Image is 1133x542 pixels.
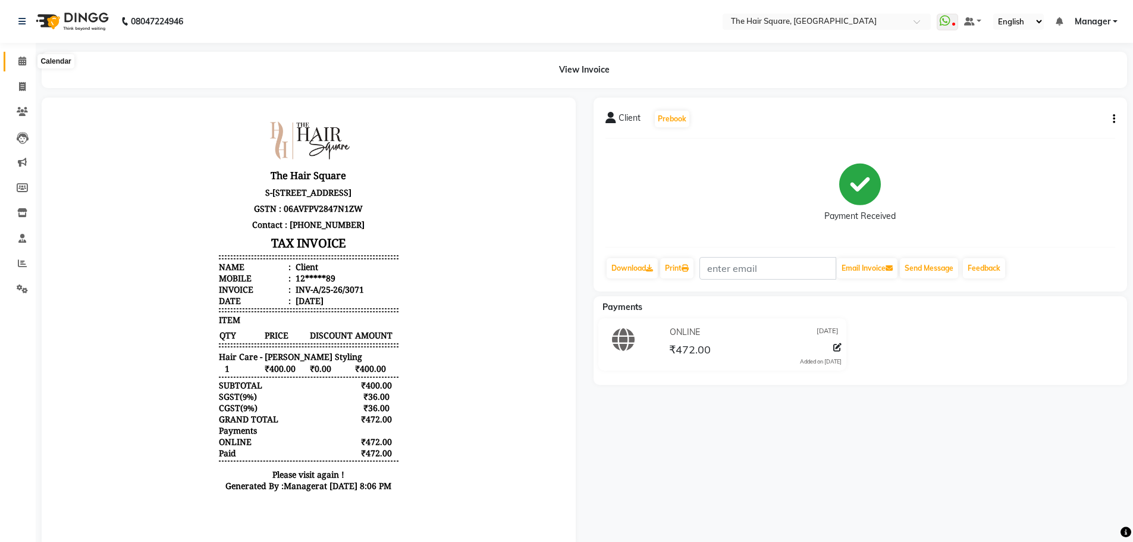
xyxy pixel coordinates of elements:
div: SUBTOTAL [165,270,209,281]
span: : [235,152,237,163]
span: Payments [602,302,642,312]
div: Invoice [165,174,237,186]
span: QTY [165,220,209,232]
span: PRICE [211,220,255,232]
span: 9% [189,282,200,293]
span: 9% [190,293,201,304]
span: ONLINE [670,326,700,339]
div: ₹472.00 [301,327,345,338]
span: Manager [1075,15,1110,28]
div: ( ) [165,293,204,304]
span: : [235,186,237,197]
div: ₹36.00 [301,281,345,293]
div: Mobile [165,163,237,174]
div: Paid [165,338,183,349]
button: Prebook [655,111,689,127]
button: Email Invoice [837,258,897,278]
span: ₹400.00 [301,253,345,265]
div: Generated By : at [DATE] 8:06 PM [165,371,345,382]
div: ₹472.00 [301,304,345,315]
div: Client [240,152,265,163]
div: Payment Received [824,210,896,223]
div: Name [165,152,237,163]
div: ₹400.00 [301,270,345,281]
span: CGST [165,293,187,304]
div: Added on [DATE] [800,358,842,366]
div: View Invoice [42,52,1127,88]
input: enter email [699,257,836,280]
span: ₹0.00 [256,253,300,265]
div: Calendar [37,54,74,68]
a: Download [607,258,658,278]
div: GRAND TOTAL [165,304,225,315]
span: 1 [165,253,209,265]
div: ₹36.00 [301,293,345,304]
div: Date [165,186,237,197]
button: Send Message [900,258,958,278]
div: ₹472.00 [301,338,345,349]
span: Client [619,112,641,129]
a: Feedback [963,258,1005,278]
span: [DATE] [817,326,839,339]
span: AMOUNT [301,220,345,232]
h3: TAX INVOICE [165,123,345,144]
div: Payments [165,315,203,327]
p: Contact : [PHONE_NUMBER] [165,107,345,123]
div: INV-A/25-26/3071 [240,174,310,186]
div: ( ) [165,281,203,293]
span: Hair Care - [PERSON_NAME] Styling [165,242,309,253]
p: GSTN : 06AVFPV2847N1ZW [165,91,345,107]
p: Please visit again ! [165,359,345,371]
img: file_1707132997484.jpg [211,10,300,55]
div: [DATE] [240,186,270,197]
img: logo [30,5,112,38]
span: : [235,163,237,174]
span: Manager [230,371,266,382]
span: ONLINE [165,327,198,338]
span: DISCOUNT [256,220,300,232]
span: ITEM [165,205,187,216]
b: 08047224946 [131,5,183,38]
span: ₹472.00 [669,343,711,359]
span: ₹400.00 [211,253,255,265]
h3: The Hair Square [165,57,345,75]
span: : [235,174,237,186]
span: SGST [165,281,186,293]
p: S-[STREET_ADDRESS] [165,75,345,91]
a: Print [660,258,693,278]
